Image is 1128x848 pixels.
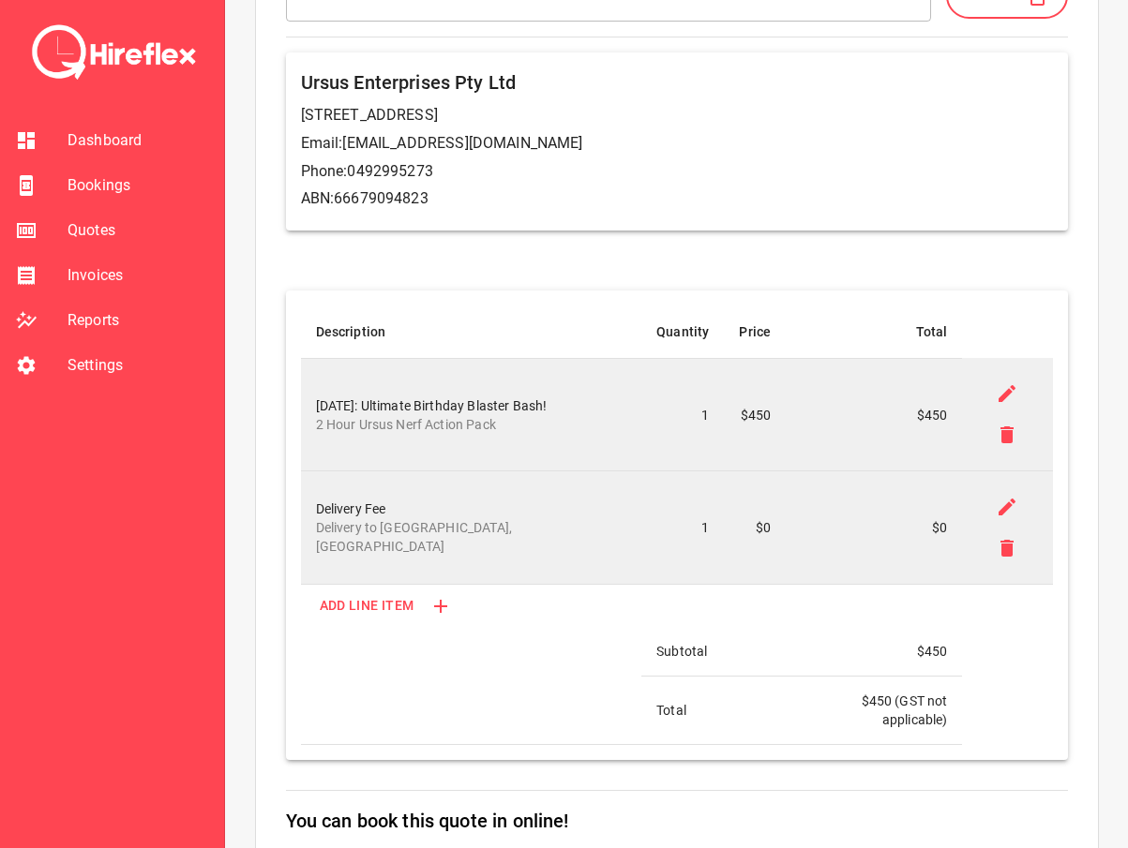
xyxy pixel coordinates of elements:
div: [DATE]: Ultimate Birthday Blaster Bash! [316,396,627,434]
span: Invoices [68,264,209,287]
span: Bookings [68,174,209,197]
td: 1 [641,358,724,471]
span: Reports [68,309,209,332]
td: $ 450 [786,627,962,677]
span: Settings [68,354,209,377]
th: Description [301,305,642,359]
p: ABN: 66679094823 [301,187,1053,210]
td: $0 [786,471,962,585]
td: $0 [724,471,786,585]
p: 2 Hour Ursus Nerf Action Pack [316,415,627,434]
td: $450 [724,358,786,471]
p: Phone: 0492995273 [301,160,1053,183]
th: Price [724,305,786,359]
span: Quotes [68,219,209,242]
div: Delivery Fee [316,499,627,556]
h6: You can book this quote in online! [286,806,1068,836]
p: Delivery to [GEOGRAPHIC_DATA], [GEOGRAPHIC_DATA] [316,518,627,556]
p: Email: [EMAIL_ADDRESS][DOMAIN_NAME] [301,132,1053,155]
h6: Ursus Enterprises Pty Ltd [301,67,1053,97]
td: Total [641,676,786,744]
td: $ 450 (GST not applicable) [786,676,962,744]
th: Quantity [641,305,724,359]
td: $450 [786,358,962,471]
td: Subtotal [641,627,786,677]
p: [STREET_ADDRESS] [301,104,1053,126]
span: Dashboard [68,129,209,152]
button: Add Line Item [301,585,471,627]
th: Total [786,305,962,359]
td: 1 [641,471,724,585]
span: Add Line Item [320,594,414,617]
